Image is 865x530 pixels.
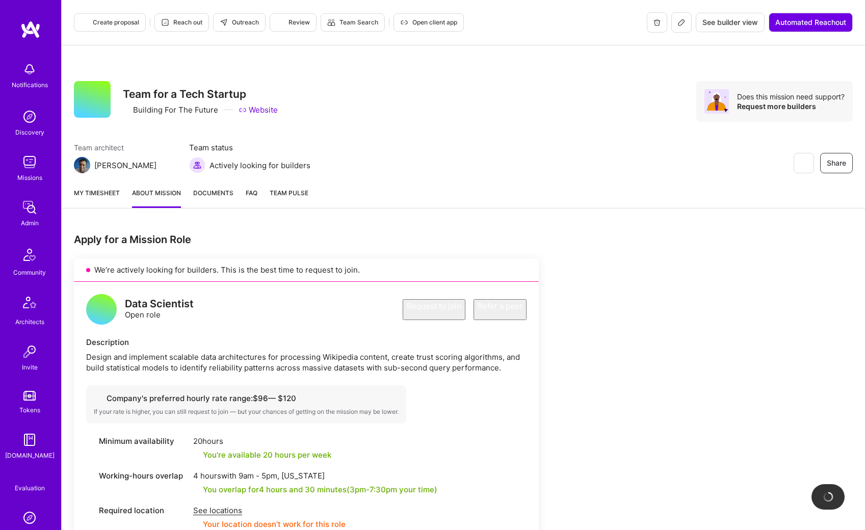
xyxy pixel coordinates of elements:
img: discovery [19,107,40,127]
span: Share [827,158,846,168]
button: Automated Reachout [769,13,853,32]
i: icon Clock [86,437,94,445]
i: icon EyeClosed [799,159,807,167]
img: teamwork [19,152,40,172]
h3: Team for a Tech Startup [123,88,278,100]
i: icon Check [193,451,201,459]
img: Team Architect [74,157,90,173]
span: Team Pulse [270,189,308,197]
div: Notifications [12,79,48,90]
div: Building For The Future [123,104,218,115]
img: Avatar [704,89,729,114]
i: icon SelectionTeam [26,475,34,483]
button: Review [270,13,317,32]
div: Community [13,267,46,278]
div: Tokens [19,405,40,415]
div: Discovery [15,127,44,138]
div: If your rate is higher, you can still request to join — but your chances of getting on the missio... [94,408,399,416]
div: You overlap for 4 hours and 30 minutes ( your time) [203,484,437,495]
span: Review [276,18,310,27]
div: Description [86,337,527,348]
img: guide book [19,430,40,450]
button: Create proposal [74,13,146,32]
div: Missions [17,172,42,183]
div: Design and implement scalable data architectures for processing Wikipedia content, create trust s... [86,352,527,373]
div: Admin [21,218,39,228]
div: 20 hours [193,436,331,446]
button: Outreach [213,13,266,32]
div: [PERSON_NAME] [94,160,156,171]
span: Team status [189,142,310,153]
div: Company's preferred hourly rate range: $ 96 — $ 120 [94,393,399,404]
span: Open client app [400,18,457,27]
img: logo [20,20,41,39]
div: Apply for a Mission Role [74,233,539,246]
span: Create proposal [81,18,139,27]
i: icon Mail [161,161,169,169]
span: Actively looking for builders [209,160,310,171]
i: icon CompanyGray [123,106,131,114]
span: Outreach [220,18,259,27]
button: Request to join [403,299,465,320]
span: 3pm - 7:30pm [350,485,397,494]
div: Data Scientist [125,299,194,309]
div: Does this mission need support? [737,92,845,101]
img: Admin Search [19,508,40,528]
div: Evaluation [15,483,45,493]
div: We’re actively looking for builders. This is the best time to request to join. [74,258,539,282]
div: 4 hours with [US_STATE] [193,470,437,481]
div: Invite [22,362,38,373]
span: Team Search [327,18,378,27]
img: Architects [17,292,42,316]
img: Community [17,243,42,267]
button: See builder view [696,13,765,32]
button: Reach out [154,13,209,32]
span: Automated Reachout [775,17,846,28]
img: tokens [23,391,36,401]
button: Open client app [394,13,464,32]
div: Architects [15,316,44,327]
div: Your location doesn’t work for this role [193,519,346,529]
a: Website [239,104,278,115]
div: Required location [86,505,188,516]
i: icon Cash [94,394,101,402]
a: My timesheet [74,188,120,208]
span: Reach out [161,18,202,27]
div: [DOMAIN_NAME] [5,450,55,461]
img: bell [19,59,40,79]
a: About Mission [132,188,181,208]
a: FAQ [246,188,257,208]
div: Minimum availability [86,436,188,446]
div: You're available 20 hours per week [193,449,331,460]
span: Team architect [74,142,169,153]
i: icon Targeter [276,18,284,26]
i: icon Check [193,486,201,493]
i: icon Proposal [81,18,89,26]
div: Working-hours overlap [86,470,188,481]
div: Request more builders [737,101,845,111]
button: Team Search [321,13,385,32]
a: Team Pulse [270,188,308,208]
div: See locations [193,505,346,516]
img: loading [821,490,834,503]
i: icon World [86,472,94,480]
a: Documents [193,188,233,208]
img: Actively looking for builders [189,157,205,173]
img: admin teamwork [19,197,40,218]
span: 9am - 5pm , [237,471,281,481]
div: Open role [125,299,194,320]
span: See builder view [702,17,758,28]
i: icon CloseOrange [193,520,201,528]
img: Invite [19,341,40,362]
i: icon Location [86,507,94,514]
span: Documents [193,188,233,198]
button: Refer a peer [474,299,527,320]
button: Share [820,153,853,173]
